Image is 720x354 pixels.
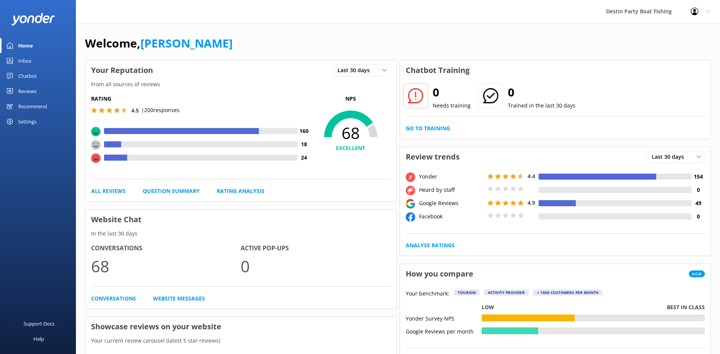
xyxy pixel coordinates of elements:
span: 68 [311,123,391,142]
h4: 49 [692,199,705,207]
p: In the last 30 days [85,229,396,238]
div: Google Reviews per month [406,327,482,334]
h4: 154 [692,172,705,181]
div: Chatbot [18,68,37,84]
h4: 18 [298,140,311,149]
div: Activity Provider [484,289,529,296]
h4: Active Pop-ups [241,243,390,253]
span: Last 30 days [652,153,688,161]
div: Tourism [454,289,479,296]
h3: Chatbot Training [400,60,475,80]
h4: 0 [692,186,705,194]
p: 68 [91,253,241,279]
a: Website Messages [153,294,205,303]
p: Best in class [667,303,705,311]
div: > 1000 customers per month [533,289,602,296]
h4: 160 [298,127,311,135]
h3: Your Reputation [85,60,159,80]
h3: Showcase reviews on your website [85,317,396,337]
div: Heard by staff [417,186,485,194]
span: New [689,270,705,277]
p: Low [482,303,494,311]
h2: 0 [508,83,575,101]
a: All Reviews [91,187,126,195]
img: yonder-white-logo.png [11,13,55,25]
div: Support Docs [24,316,54,331]
p: Your current review carousel (latest 5 star reviews) [85,337,396,345]
p: Trained in the last 30 days [508,101,575,110]
div: Yonder [417,172,485,181]
h1: Welcome, [85,34,233,52]
p: NPS [311,95,391,103]
h3: Review trends [400,147,465,167]
a: Conversations [91,294,136,303]
div: Home [18,38,33,53]
p: | 200 responses [141,106,180,114]
h4: EXCELLENT [311,144,391,152]
a: Question Summary [143,187,200,195]
div: Facebook [417,212,485,221]
span: 4.5 [131,107,139,114]
a: Go to Training [406,124,450,133]
span: Last 30 days [337,66,374,74]
h4: 24 [298,153,311,162]
a: Analyse Ratings [406,241,455,250]
div: Google Reviews [417,199,485,207]
div: Reviews [18,84,36,99]
a: [PERSON_NAME] [140,35,233,51]
span: 4.9 [528,199,535,206]
div: Yonder Survey NPS [406,314,482,321]
p: From all sources of reviews [85,80,396,88]
p: Needs training [433,101,471,110]
h5: Rating [91,95,311,103]
p: 0 [241,253,390,279]
a: Rating Analysis [217,187,265,195]
div: Help [33,331,44,346]
div: Inbox [18,53,32,68]
div: Settings [18,114,36,129]
h3: How you compare [400,264,479,284]
p: Your benchmark: [406,289,449,299]
h2: 0 [433,83,471,101]
h4: Conversations [91,243,241,253]
div: Recommend [18,99,47,114]
span: 4.4 [528,172,535,180]
h3: Website Chat [85,210,396,229]
h4: 0 [692,212,705,221]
